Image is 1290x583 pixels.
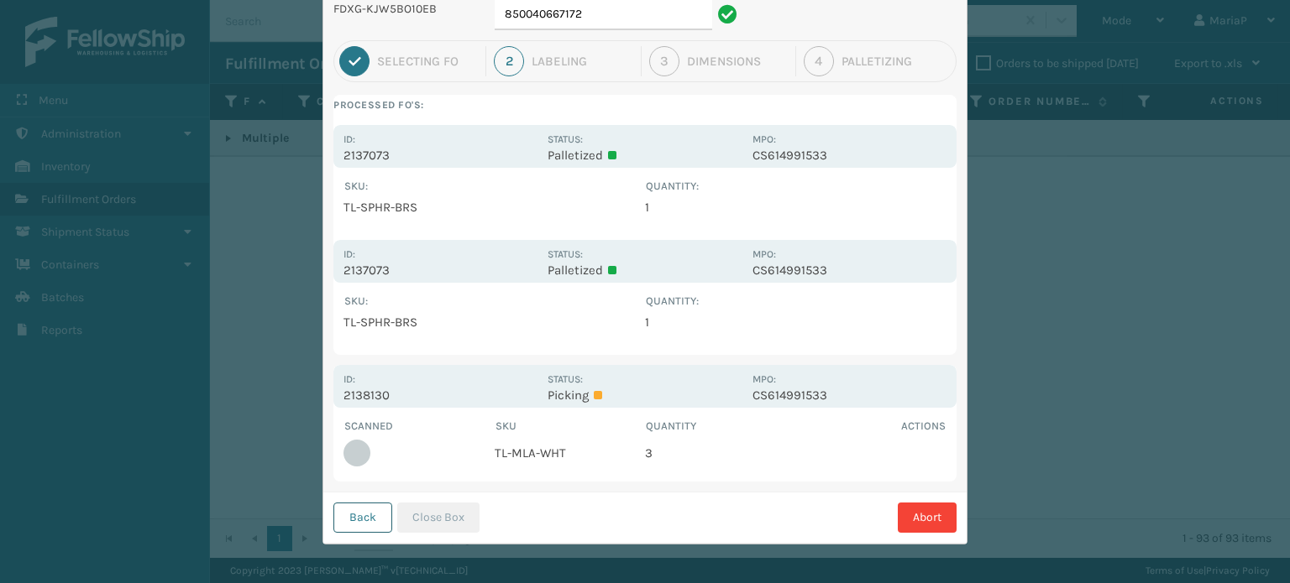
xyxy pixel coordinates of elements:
label: Id: [343,133,355,145]
label: MPO: [752,248,776,260]
div: Dimensions [687,54,788,69]
button: Close Box [397,502,480,533]
p: CS614991533 [752,263,947,278]
div: 2 [494,46,524,76]
div: 1 [339,46,370,76]
p: Palletized [548,263,742,278]
td: TL-MLA-WHT [495,435,646,471]
button: Abort [898,502,957,533]
button: Back [333,502,392,533]
p: Picking [548,388,742,403]
label: Status: [548,248,583,260]
th: Quantity [645,418,796,435]
label: Id: [343,248,355,260]
div: 4 [804,46,834,76]
td: 1 [645,195,947,220]
td: 3 [645,435,796,471]
p: Palletized [548,148,742,163]
th: SKU [495,418,646,435]
th: Actions [796,418,947,435]
p: CS614991533 [752,388,947,403]
label: Id: [343,373,355,385]
th: SKU : [343,178,645,195]
label: Status: [548,133,583,145]
p: 2138130 [343,388,537,403]
label: MPO: [752,133,776,145]
p: 2137073 [343,263,537,278]
label: Processed FO's: [333,95,957,115]
div: Labeling [532,54,632,69]
p: CS614991533 [752,148,947,163]
div: Palletizing [842,54,951,69]
th: SKU : [343,293,645,310]
p: 2137073 [343,148,537,163]
th: Quantity : [645,178,947,195]
td: TL-SPHR-BRS [343,195,645,220]
div: 3 [649,46,679,76]
th: Quantity : [645,293,947,310]
label: MPO: [752,373,776,385]
div: Selecting FO [377,54,478,69]
td: TL-SPHR-BRS [343,310,645,335]
label: Status: [548,373,583,385]
td: 1 [645,310,947,335]
th: Scanned [343,418,495,435]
